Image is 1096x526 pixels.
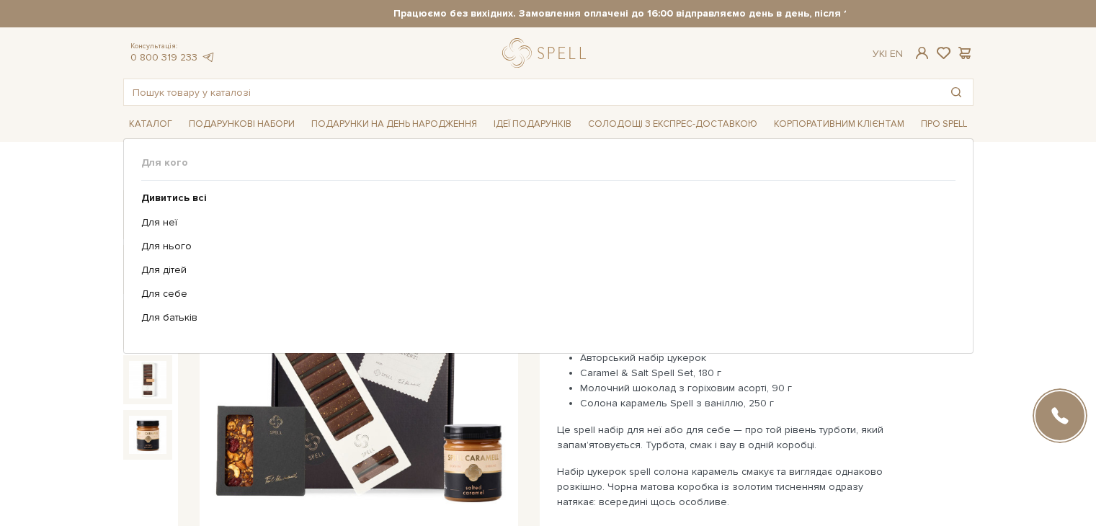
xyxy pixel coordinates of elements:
[580,350,895,365] li: Авторський набір цукерок
[768,112,910,136] a: Корпоративним клієнтам
[940,79,973,105] button: Пошук товару у каталозі
[130,42,215,51] span: Консультація:
[141,240,945,253] a: Для нього
[580,396,895,411] li: Солона карамель Spell з ваніллю, 250 г
[915,113,973,135] span: Про Spell
[306,113,483,135] span: Подарунки на День народження
[580,365,895,380] li: Caramel & Salt Spell Set, 180 г
[201,51,215,63] a: telegram
[130,51,197,63] a: 0 800 319 233
[873,48,903,61] div: Ук
[488,113,577,135] span: Ідеї подарунків
[557,422,895,453] p: Це spell набір для неї або для себе — про той рівень турботи, який запам’ятовується. Турбота, сма...
[141,311,945,324] a: Для батьків
[890,48,903,60] a: En
[141,216,945,229] a: Для неї
[141,192,207,204] b: Дивитись всі
[124,79,940,105] input: Пошук товару у каталозі
[141,287,945,300] a: Для себе
[123,138,974,353] div: Каталог
[183,113,300,135] span: Подарункові набори
[582,112,763,136] a: Солодощі з експрес-доставкою
[141,264,945,277] a: Для дітей
[129,416,166,453] img: Подарунок Карамельний клуб
[885,48,887,60] span: |
[557,464,895,509] p: Набір цукерок spell солона карамель смакує та виглядає однаково розкішно. Чорна матова коробка із...
[141,192,945,205] a: Дивитись всі
[502,38,592,68] a: logo
[123,113,178,135] span: Каталог
[129,361,166,398] img: Подарунок Карамельний клуб
[580,380,895,396] li: Молочний шоколад з горіховим асорті, 90 г
[141,156,955,169] span: Для кого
